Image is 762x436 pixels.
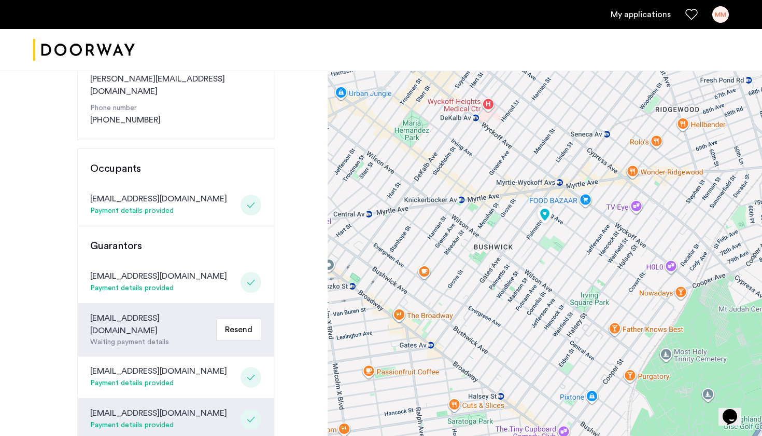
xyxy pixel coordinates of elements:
[90,377,227,390] div: Payment details provided
[90,419,227,432] div: Payment details provided
[216,319,261,340] button: Resend Email
[611,8,671,21] a: My application
[90,239,261,253] h3: Guarantors
[90,205,227,217] div: Payment details provided
[33,31,135,70] img: logo
[718,394,752,426] iframe: chat widget
[90,103,261,114] p: Phone number
[90,365,227,377] div: [EMAIL_ADDRESS][DOMAIN_NAME]
[90,337,212,348] div: Waiting payment details
[90,270,227,282] div: [EMAIL_ADDRESS][DOMAIN_NAME]
[90,407,227,419] div: [EMAIL_ADDRESS][DOMAIN_NAME]
[33,31,135,70] a: Cazamio logo
[90,161,261,176] h3: Occupants
[685,8,698,21] a: Favorites
[90,312,212,337] div: [EMAIL_ADDRESS][DOMAIN_NAME]
[90,114,161,126] a: [PHONE_NUMBER]
[90,282,227,295] div: Payment details provided
[90,73,261,98] a: [PERSON_NAME][EMAIL_ADDRESS][DOMAIN_NAME]
[712,6,729,23] div: MM
[90,193,227,205] div: [EMAIL_ADDRESS][DOMAIN_NAME]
